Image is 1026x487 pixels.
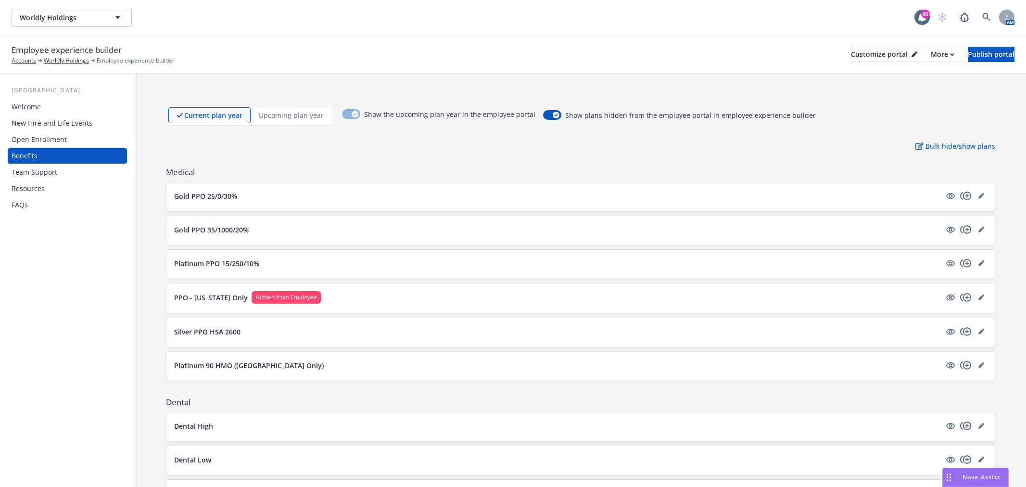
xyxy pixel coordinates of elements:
a: Start snowing [933,8,952,27]
a: Team Support [8,165,127,180]
p: Gold PPO 25/0/30% [174,191,237,201]
button: Worldly Holdings [12,8,132,27]
button: Publish portal [968,47,1014,62]
div: [GEOGRAPHIC_DATA] [8,86,127,95]
p: Dental Low [174,455,211,465]
button: Nova Assist [942,468,1009,487]
a: visible [945,190,956,202]
a: copyPlus [960,359,972,371]
a: Open Enrollment [8,132,127,147]
a: copyPlus [960,257,972,269]
p: Silver PPO HSA 2600 [174,327,241,337]
a: visible [945,359,956,371]
div: FAQs [12,197,28,213]
span: Employee experience builder [97,56,175,65]
button: Dental High [174,421,941,431]
a: editPencil [975,257,987,269]
a: visible [945,326,956,337]
button: Silver PPO HSA 2600 [174,327,941,337]
a: copyPlus [960,292,972,303]
p: Bulk hide/show plans [915,141,995,151]
div: 86 [921,10,930,18]
a: hidden [945,292,956,303]
button: Platinum 90 HMO ([GEOGRAPHIC_DATA] Only) [174,360,941,371]
a: copyPlus [960,190,972,202]
p: Gold PPO 35/1000/20% [174,225,249,235]
a: editPencil [975,420,987,432]
button: PPO - [US_STATE] OnlyHidden from Employee [174,291,941,304]
a: Welcome [8,99,127,115]
a: editPencil [975,359,987,371]
a: editPencil [975,454,987,465]
a: Accounts [12,56,36,65]
span: Medical [166,167,995,178]
button: More [919,47,966,62]
span: Show the upcoming plan year in the employee portal [364,109,535,121]
a: Report a Bug [955,8,974,27]
div: Resources [12,181,45,196]
a: editPencil [975,224,987,235]
span: Hidden from Employee [255,293,317,302]
button: Gold PPO 25/0/30% [174,191,941,201]
p: Dental High [174,421,213,431]
a: visible [945,224,956,235]
a: visible [945,420,956,432]
p: Platinum PPO 15/250/10% [174,258,259,269]
button: Gold PPO 35/1000/20% [174,225,941,235]
span: Worldly Holdings [20,13,103,23]
p: PPO - [US_STATE] Only [174,293,248,303]
div: Drag to move [943,468,955,487]
span: Dental [166,397,995,408]
button: Platinum PPO 15/250/10% [174,258,941,269]
a: visible [945,257,956,269]
span: Show plans hidden from the employee portal in employee experience builder [565,110,816,120]
div: Open Enrollment [12,132,67,147]
p: Upcoming plan year [259,110,324,120]
a: copyPlus [960,420,972,432]
span: Nova Assist [963,473,1001,481]
a: Resources [8,181,127,196]
a: editPencil [975,326,987,337]
button: Customize portal [851,47,917,62]
div: New Hire and Life Events [12,115,92,131]
a: Worldly Holdings [44,56,89,65]
div: Welcome [12,99,41,115]
div: Benefits [12,148,38,164]
p: Platinum 90 HMO ([GEOGRAPHIC_DATA] Only) [174,360,324,371]
a: editPencil [975,190,987,202]
a: editPencil [975,292,987,303]
a: copyPlus [960,224,972,235]
a: visible [945,454,956,465]
a: Search [977,8,996,27]
span: Employee experience builder [12,44,122,56]
a: New Hire and Life Events [8,115,127,131]
a: copyPlus [960,454,972,465]
div: Team Support [12,165,57,180]
a: Benefits [8,148,127,164]
a: copyPlus [960,326,972,337]
div: More [931,47,954,62]
p: Current plan year [184,110,242,120]
a: FAQs [8,197,127,213]
button: Dental Low [174,455,941,465]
